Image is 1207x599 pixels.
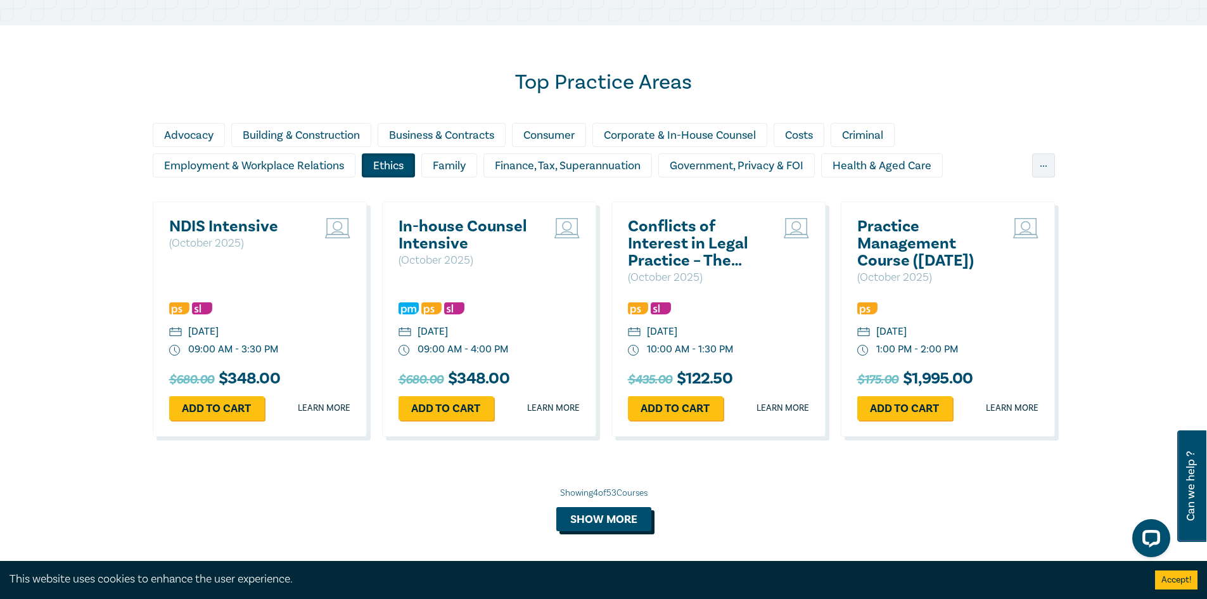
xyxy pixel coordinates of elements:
a: NDIS Intensive [169,218,305,235]
div: [DATE] [188,325,219,339]
a: Add to cart [628,396,723,420]
div: Finance, Tax, Superannuation [483,153,652,177]
img: Live Stream [1013,218,1038,238]
div: ... [1032,153,1055,177]
h2: Top Practice Areas [153,70,1055,95]
div: Migration [632,184,703,208]
img: Professional Skills [628,302,648,314]
p: ( October 2025 ) [399,252,535,269]
img: watch [857,345,869,356]
div: Advocacy [153,123,225,147]
div: 09:00 AM - 3:30 PM [188,342,278,357]
img: watch [169,345,181,356]
a: Learn more [757,402,809,415]
div: Corporate & In-House Counsel [592,123,767,147]
span: Can we help ? [1185,438,1197,534]
a: In-house Counsel Intensive [399,218,535,252]
div: Building & Construction [231,123,371,147]
img: Live Stream [554,218,580,238]
div: Criminal [831,123,895,147]
span: $435.00 [628,370,672,390]
img: Professional Skills [169,302,189,314]
a: Learn more [986,402,1038,415]
iframe: LiveChat chat widget [1122,514,1175,567]
img: Substantive Law [192,302,212,314]
h3: $ 1,995.00 [857,370,973,390]
div: [DATE] [876,325,907,339]
div: [DATE] [418,325,448,339]
a: Add to cart [169,396,264,420]
a: Add to cart [857,396,952,420]
div: Health & Aged Care [821,153,943,177]
span: $175.00 [857,370,898,390]
h3: $ 348.00 [169,370,280,390]
div: Personal Injury & Medico-Legal [710,184,888,208]
img: Practice Management & Business Skills [399,302,419,314]
div: 10:00 AM - 1:30 PM [647,342,733,357]
div: Government, Privacy & FOI [658,153,815,177]
img: calendar [628,327,641,338]
img: watch [399,345,410,356]
img: Live Stream [784,218,809,238]
span: $680.00 [399,370,444,390]
button: Accept cookies [1155,570,1197,589]
img: Live Stream [325,218,350,238]
img: calendar [857,327,870,338]
div: Business & Contracts [378,123,506,147]
p: ( October 2025 ) [169,235,305,252]
span: $680.00 [169,370,214,390]
div: Employment & Workplace Relations [153,153,355,177]
a: Conflicts of Interest in Legal Practice – The General Store Dilemma [628,218,764,269]
div: Ethics [362,153,415,177]
img: Professional Skills [421,302,442,314]
div: This website uses cookies to enhance the user experience. [10,571,1136,588]
a: Learn more [298,402,350,415]
h3: $ 348.00 [399,370,509,390]
div: 1:00 PM - 2:00 PM [876,342,958,357]
a: Add to cart [399,396,494,420]
div: Intellectual Property [316,184,442,208]
p: ( October 2025 ) [857,269,993,286]
div: Family [421,153,477,177]
div: 09:00 AM - 4:00 PM [418,342,508,357]
div: Showing 4 of 53 Courses [153,487,1055,499]
div: Insolvency & Restructuring [153,184,309,208]
img: calendar [399,327,411,338]
button: Show more [556,507,651,531]
p: ( October 2025 ) [628,269,764,286]
div: Litigation & Dispute Resolution [449,184,626,208]
img: Substantive Law [444,302,464,314]
a: Practice Management Course ([DATE]) [857,218,993,269]
h3: $ 122.50 [628,370,732,390]
a: Learn more [527,402,580,415]
img: calendar [169,327,182,338]
div: Costs [774,123,824,147]
div: Consumer [512,123,586,147]
img: watch [628,345,639,356]
img: Professional Skills [857,302,878,314]
img: Substantive Law [651,302,671,314]
div: [DATE] [647,325,677,339]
